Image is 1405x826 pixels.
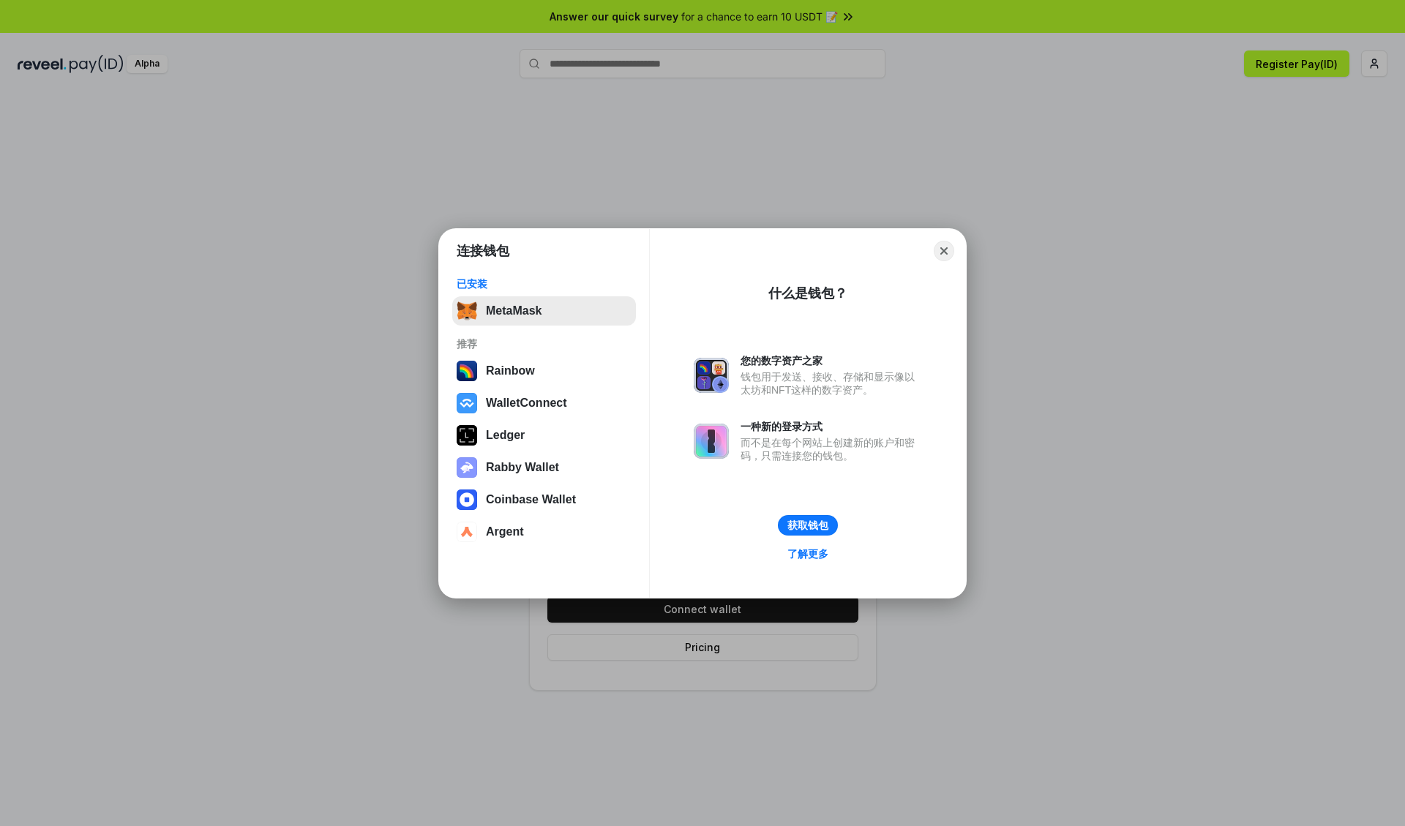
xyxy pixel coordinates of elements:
[457,361,477,381] img: svg+xml,%3Csvg%20width%3D%22120%22%20height%3D%22120%22%20viewBox%3D%220%200%20120%20120%22%20fil...
[694,358,729,393] img: svg+xml,%3Csvg%20xmlns%3D%22http%3A%2F%2Fwww.w3.org%2F2000%2Fsvg%22%20fill%3D%22none%22%20viewBox...
[452,485,636,514] button: Coinbase Wallet
[486,461,559,474] div: Rabby Wallet
[457,393,477,413] img: svg+xml,%3Csvg%20width%3D%2228%22%20height%3D%2228%22%20viewBox%3D%220%200%2028%2028%22%20fill%3D...
[741,420,922,433] div: 一种新的登录方式
[787,519,828,532] div: 获取钱包
[457,489,477,510] img: svg+xml,%3Csvg%20width%3D%2228%22%20height%3D%2228%22%20viewBox%3D%220%200%2028%2028%22%20fill%3D...
[457,457,477,478] img: svg+xml,%3Csvg%20xmlns%3D%22http%3A%2F%2Fwww.w3.org%2F2000%2Fsvg%22%20fill%3D%22none%22%20viewBox...
[778,515,838,536] button: 获取钱包
[486,397,567,410] div: WalletConnect
[779,544,837,563] a: 了解更多
[452,517,636,547] button: Argent
[694,424,729,459] img: svg+xml,%3Csvg%20xmlns%3D%22http%3A%2F%2Fwww.w3.org%2F2000%2Fsvg%22%20fill%3D%22none%22%20viewBox...
[486,304,542,318] div: MetaMask
[452,421,636,450] button: Ledger
[741,436,922,462] div: 而不是在每个网站上创建新的账户和密码，只需连接您的钱包。
[457,277,632,290] div: 已安装
[457,301,477,321] img: svg+xml,%3Csvg%20fill%3D%22none%22%20height%3D%2233%22%20viewBox%3D%220%200%2035%2033%22%20width%...
[741,370,922,397] div: 钱包用于发送、接收、存储和显示像以太坊和NFT这样的数字资产。
[486,493,576,506] div: Coinbase Wallet
[934,241,954,261] button: Close
[741,354,922,367] div: 您的数字资产之家
[457,242,509,260] h1: 连接钱包
[452,296,636,326] button: MetaMask
[768,285,847,302] div: 什么是钱包？
[457,425,477,446] img: svg+xml,%3Csvg%20xmlns%3D%22http%3A%2F%2Fwww.w3.org%2F2000%2Fsvg%22%20width%3D%2228%22%20height%3...
[452,453,636,482] button: Rabby Wallet
[457,337,632,350] div: 推荐
[452,388,636,418] button: WalletConnect
[486,364,535,378] div: Rainbow
[452,356,636,386] button: Rainbow
[457,522,477,542] img: svg+xml,%3Csvg%20width%3D%2228%22%20height%3D%2228%22%20viewBox%3D%220%200%2028%2028%22%20fill%3D...
[787,547,828,560] div: 了解更多
[486,525,524,538] div: Argent
[486,429,525,442] div: Ledger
